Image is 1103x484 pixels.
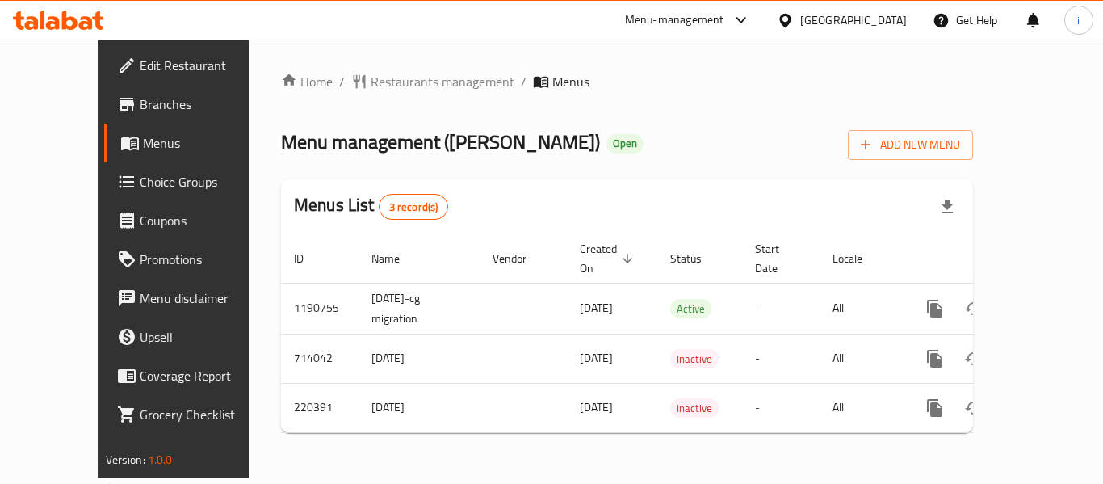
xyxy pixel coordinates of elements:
span: [DATE] [580,297,613,318]
td: 1190755 [281,283,359,334]
div: [GEOGRAPHIC_DATA] [800,11,907,29]
span: Inactive [670,350,719,368]
a: Choice Groups [104,162,282,201]
span: Menus [143,133,269,153]
span: Open [606,137,644,150]
a: Coverage Report [104,356,282,395]
div: Open [606,134,644,154]
td: All [820,334,903,383]
span: Active [670,300,711,318]
button: Change Status [954,339,993,378]
span: Menu management ( [PERSON_NAME] ) [281,124,600,160]
span: Name [371,249,421,268]
span: Version: [106,449,145,470]
span: Vendor [493,249,547,268]
div: Export file [928,187,967,226]
button: Change Status [954,289,993,328]
span: [DATE] [580,347,613,368]
div: Active [670,299,711,318]
td: - [742,383,820,432]
span: ID [294,249,325,268]
span: Created On [580,239,638,278]
a: Upsell [104,318,282,356]
span: Branches [140,95,269,114]
nav: breadcrumb [281,72,973,91]
button: more [916,289,954,328]
span: Edit Restaurant [140,56,269,75]
td: - [742,283,820,334]
a: Restaurants management [351,72,514,91]
th: Actions [903,234,1084,284]
span: Add New Menu [861,135,960,155]
button: more [916,339,954,378]
div: Menu-management [625,11,724,30]
td: [DATE]-cg migration [359,283,480,334]
h2: Menus List [294,193,448,220]
button: Add New Menu [848,130,973,160]
td: [DATE] [359,383,480,432]
a: Edit Restaurant [104,46,282,85]
div: Inactive [670,349,719,368]
td: 220391 [281,383,359,432]
td: All [820,383,903,432]
td: [DATE] [359,334,480,383]
a: Home [281,72,333,91]
table: enhanced table [281,234,1084,433]
a: Branches [104,85,282,124]
span: Inactive [670,399,719,418]
td: - [742,334,820,383]
span: Menus [552,72,589,91]
button: Change Status [954,389,993,427]
span: [DATE] [580,397,613,418]
span: Coupons [140,211,269,230]
span: Locale [832,249,883,268]
a: Coupons [104,201,282,240]
div: Inactive [670,398,719,418]
span: Grocery Checklist [140,405,269,424]
li: / [339,72,345,91]
div: Total records count [379,194,449,220]
a: Promotions [104,240,282,279]
span: Menu disclaimer [140,288,269,308]
td: 714042 [281,334,359,383]
span: Restaurants management [371,72,514,91]
a: Menus [104,124,282,162]
a: Grocery Checklist [104,395,282,434]
span: Status [670,249,723,268]
button: more [916,389,954,427]
span: 3 record(s) [380,200,448,215]
li: / [521,72,526,91]
a: Menu disclaimer [104,279,282,318]
span: i [1077,11,1080,29]
span: Choice Groups [140,172,269,191]
span: Promotions [140,250,269,269]
td: All [820,283,903,334]
span: Start Date [755,239,800,278]
span: 1.0.0 [148,449,173,470]
span: Coverage Report [140,366,269,385]
span: Upsell [140,327,269,347]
